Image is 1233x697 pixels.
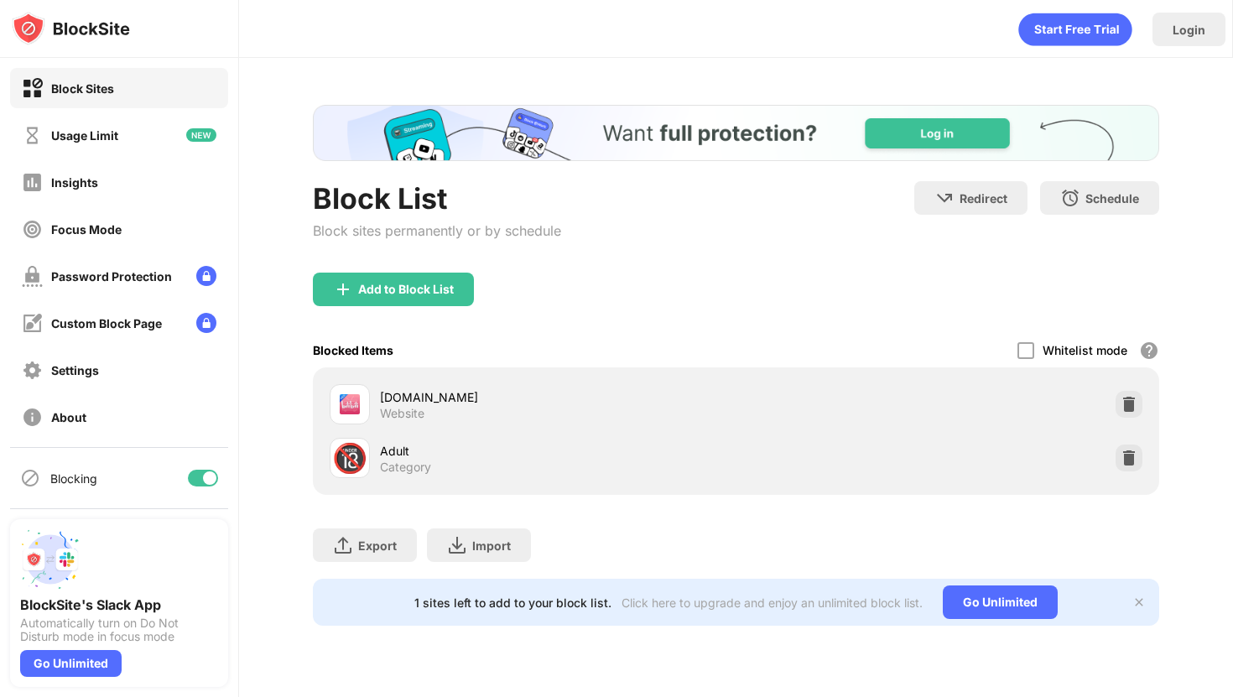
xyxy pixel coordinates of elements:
[22,313,43,334] img: customize-block-page-off.svg
[20,529,81,590] img: push-slack.svg
[622,596,923,610] div: Click here to upgrade and enjoy an unlimited block list.
[51,316,162,330] div: Custom Block Page
[20,596,218,613] div: BlockSite's Slack App
[358,538,397,553] div: Export
[51,269,172,283] div: Password Protection
[22,78,43,99] img: block-on.svg
[1018,13,1132,46] div: animation
[1173,23,1205,37] div: Login
[51,410,86,424] div: About
[943,585,1058,619] div: Go Unlimited
[186,128,216,142] img: new-icon.svg
[51,128,118,143] div: Usage Limit
[380,442,736,460] div: Adult
[196,266,216,286] img: lock-menu.svg
[313,343,393,357] div: Blocked Items
[20,468,40,488] img: blocking-icon.svg
[22,266,43,287] img: password-protection-off.svg
[20,616,218,643] div: Automatically turn on Do Not Disturb mode in focus mode
[313,222,561,239] div: Block sites permanently or by schedule
[51,222,122,237] div: Focus Mode
[22,407,43,428] img: about-off.svg
[20,650,122,677] div: Go Unlimited
[1085,191,1139,205] div: Schedule
[340,394,360,414] img: favicons
[380,460,431,475] div: Category
[12,12,130,45] img: logo-blocksite.svg
[380,388,736,406] div: [DOMAIN_NAME]
[22,219,43,240] img: focus-off.svg
[1043,343,1127,357] div: Whitelist mode
[51,175,98,190] div: Insights
[313,105,1159,161] iframe: Banner
[51,363,99,377] div: Settings
[51,81,114,96] div: Block Sites
[380,406,424,421] div: Website
[22,125,43,146] img: time-usage-off.svg
[22,172,43,193] img: insights-off.svg
[414,596,611,610] div: 1 sites left to add to your block list.
[196,313,216,333] img: lock-menu.svg
[472,538,511,553] div: Import
[358,283,454,296] div: Add to Block List
[50,471,97,486] div: Blocking
[1132,596,1146,609] img: x-button.svg
[22,360,43,381] img: settings-off.svg
[313,181,561,216] div: Block List
[332,441,367,476] div: 🔞
[960,191,1007,205] div: Redirect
